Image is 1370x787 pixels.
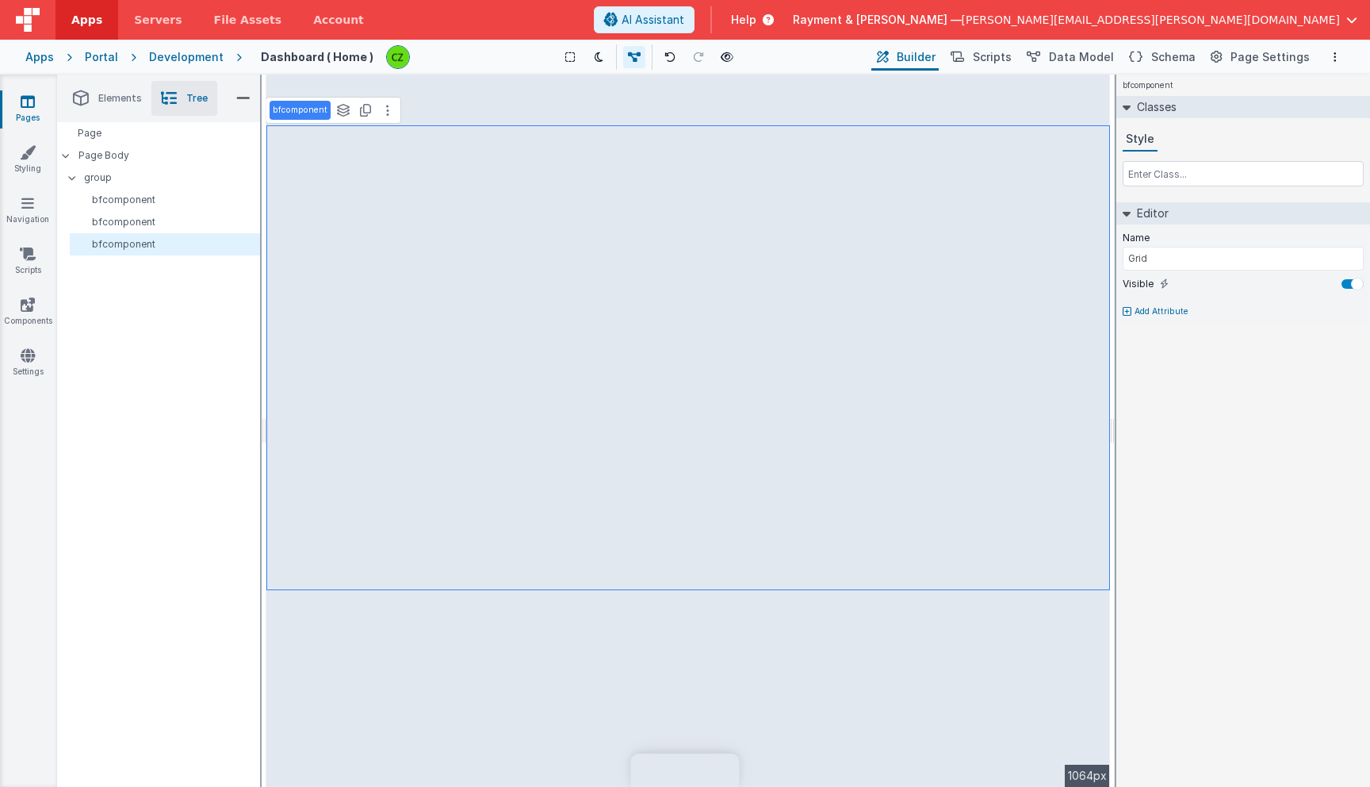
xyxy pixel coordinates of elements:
h4: Dashboard ( Home ) [261,51,373,63]
button: AI Assistant [594,6,695,33]
button: Add Attribute [1123,305,1364,318]
button: Scripts [945,44,1015,71]
img: b4a104e37d07c2bfba7c0e0e4a273d04 [387,46,409,68]
h2: Editor [1131,202,1169,225]
p: Page Body [78,149,261,162]
span: Builder [897,49,936,65]
p: bfcomponent [76,194,260,206]
span: [PERSON_NAME][EMAIL_ADDRESS][PERSON_NAME][DOMAIN_NAME] [962,12,1340,28]
p: group [84,169,260,186]
label: Visible [1123,278,1154,290]
span: Help [731,12,756,28]
span: Rayment & [PERSON_NAME] — [793,12,962,28]
div: --> [266,75,1110,787]
button: Schema [1123,44,1199,71]
p: bfcomponent [273,104,327,117]
div: Apps [25,49,54,65]
span: Apps [71,12,102,28]
span: Page Settings [1230,49,1310,65]
button: Options [1326,48,1345,67]
div: Page [57,122,260,144]
span: Schema [1151,49,1196,65]
h2: Classes [1131,96,1177,118]
span: Tree [186,92,208,105]
iframe: Marker.io feedback button [631,754,740,787]
p: bfcomponent [76,216,260,228]
label: Name [1123,232,1150,244]
p: bfcomponent [76,238,260,251]
p: Add Attribute [1135,305,1188,318]
input: Enter Class... [1123,161,1364,186]
span: File Assets [214,12,282,28]
div: 1064px [1065,765,1110,787]
div: Portal [85,49,118,65]
span: Servers [134,12,182,28]
span: AI Assistant [622,12,684,28]
span: Scripts [973,49,1012,65]
button: Builder [871,44,939,71]
button: Data Model [1021,44,1117,71]
h4: bfcomponent [1116,75,1179,96]
span: Data Model [1049,49,1114,65]
span: Elements [98,92,142,105]
button: Page Settings [1205,44,1313,71]
div: Development [149,49,224,65]
button: Rayment & [PERSON_NAME] — [PERSON_NAME][EMAIL_ADDRESS][PERSON_NAME][DOMAIN_NAME] [793,12,1357,28]
button: Style [1123,128,1158,152]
